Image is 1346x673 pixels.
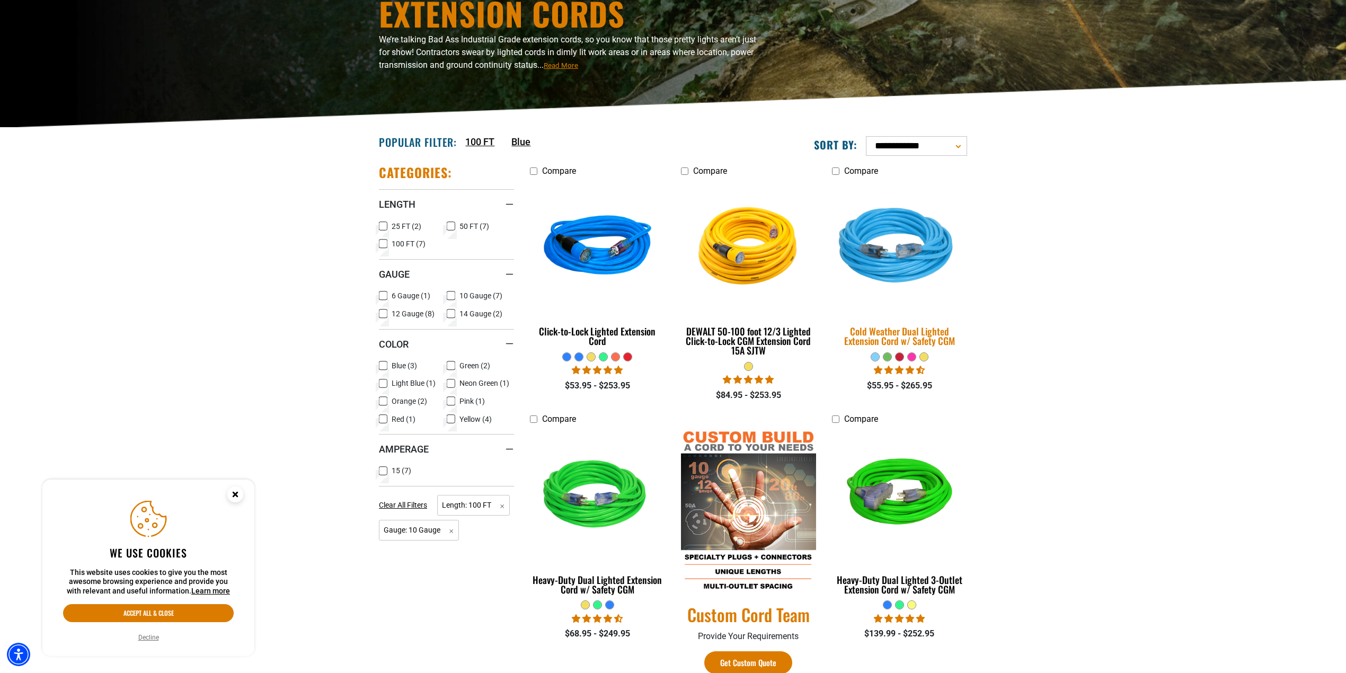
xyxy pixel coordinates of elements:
[216,480,254,512] button: Close this option
[531,435,665,556] img: green
[530,181,665,352] a: blue Click-to-Lock Lighted Extension Cord
[874,614,925,624] span: 4.92 stars
[681,604,816,626] a: Custom Cord Team
[459,292,502,299] span: 10 Gauge (7)
[874,365,925,375] span: 4.61 stars
[530,627,665,640] div: $68.95 - $249.95
[437,495,510,516] span: Length: 100 FT
[832,430,967,600] a: neon green Heavy-Duty Dual Lighted 3-Outlet Extension Cord w/ Safety CGM
[681,630,816,643] p: Provide Your Requirements
[459,397,485,405] span: Pink (1)
[844,414,878,424] span: Compare
[392,415,415,423] span: Red (1)
[459,223,489,230] span: 50 FT (7)
[379,198,415,210] span: Length
[572,365,623,375] span: 4.87 stars
[542,414,576,424] span: Compare
[379,443,429,455] span: Amperage
[814,138,857,152] label: Sort by:
[833,435,966,556] img: neon green
[379,259,514,289] summary: Gauge
[379,329,514,359] summary: Color
[465,135,494,149] a: 100 FT
[379,164,452,181] h2: Categories:
[437,500,510,510] a: Length: 100 FT
[832,575,967,594] div: Heavy-Duty Dual Lighted 3-Outlet Extension Cord w/ Safety CGM
[681,187,815,308] img: A coiled yellow extension cord with a plug and connector at each end, designed for outdoor use.
[459,362,490,369] span: Green (2)
[511,135,530,149] a: Blue
[63,568,234,596] p: This website uses cookies to give you the most awesome browsing experience and provide you with r...
[681,389,816,402] div: $84.95 - $253.95
[459,415,492,423] span: Yellow (4)
[379,33,766,72] p: We’re talking Bad Ass Industrial Grade extension cords, so you know that those pretty lights aren...
[530,430,665,600] a: green Heavy-Duty Dual Lighted Extension Cord w/ Safety CGM
[681,181,816,361] a: A coiled yellow extension cord with a plug and connector at each end, designed for outdoor use. D...
[844,166,878,176] span: Compare
[392,362,417,369] span: Blue (3)
[530,575,665,594] div: Heavy-Duty Dual Lighted Extension Cord w/ Safety CGM
[832,326,967,346] div: Cold Weather Dual Lighted Extension Cord w/ Safety CGM
[392,310,435,317] span: 12 Gauge (8)
[531,187,665,308] img: blue
[459,379,509,387] span: Neon Green (1)
[379,501,427,509] span: Clear All Filters
[681,430,816,594] img: Custom Cord Team
[392,240,426,247] span: 100 FT (7)
[379,520,459,541] span: Gauge: 10 Gauge
[723,375,774,385] span: 4.84 stars
[7,643,30,666] div: Accessibility Menu
[530,379,665,392] div: $53.95 - $253.95
[63,546,234,560] h2: We use cookies
[392,467,411,474] span: 15 (7)
[379,525,459,535] a: Gauge: 10 Gauge
[832,379,967,392] div: $55.95 - $265.95
[379,189,514,219] summary: Length
[693,166,727,176] span: Compare
[42,480,254,657] aside: Cookie Consent
[572,614,623,624] span: 4.64 stars
[530,326,665,346] div: Click-to-Lock Lighted Extension Cord
[379,135,457,149] h2: Popular Filter:
[379,338,409,350] span: Color
[459,310,502,317] span: 14 Gauge (2)
[392,223,421,230] span: 25 FT (2)
[825,180,973,315] img: Light Blue
[379,268,410,280] span: Gauge
[135,632,162,643] button: Decline
[392,397,427,405] span: Orange (2)
[544,61,578,69] span: Read More
[392,292,430,299] span: 6 Gauge (1)
[542,166,576,176] span: Compare
[379,500,431,511] a: Clear All Filters
[379,434,514,464] summary: Amperage
[832,627,967,640] div: $139.99 - $252.95
[681,326,816,355] div: DEWALT 50-100 foot 12/3 Lighted Click-to-Lock CGM Extension Cord 15A SJTW
[832,181,967,352] a: Light Blue Cold Weather Dual Lighted Extension Cord w/ Safety CGM
[392,379,436,387] span: Light Blue (1)
[191,587,230,595] a: This website uses cookies to give you the most awesome browsing experience and provide you with r...
[63,604,234,622] button: Accept all & close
